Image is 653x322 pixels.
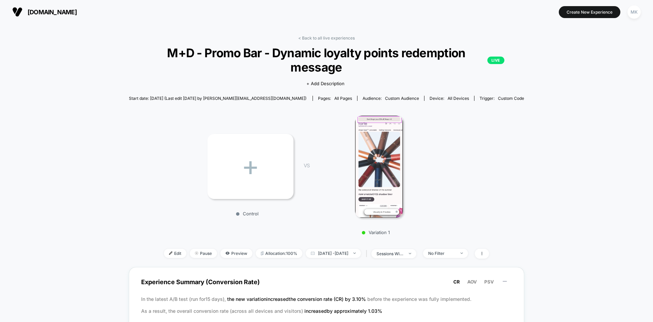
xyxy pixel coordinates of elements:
[625,5,643,19] button: MK
[190,249,217,258] span: Pause
[467,279,477,285] span: AOV
[164,249,186,258] span: Edit
[129,96,306,101] span: Start date: [DATE] (Last edit [DATE] by [PERSON_NAME][EMAIL_ADDRESS][DOMAIN_NAME])
[207,134,294,199] div: +
[424,96,474,101] span: Device:
[363,96,419,101] div: Audience:
[409,253,411,254] img: end
[204,211,290,216] p: Control
[498,96,524,101] span: Custom Code
[149,46,504,74] span: M+D - Promo Bar - Dynamic loyalty points redemption message
[482,279,496,285] button: PSV
[298,35,355,41] a: < Back to all live experiences
[487,57,504,64] p: LIVE
[256,249,302,258] span: Allocation: 100%
[304,308,382,314] span: increased by approximately 1.03 %
[306,80,345,87] span: + Add Description
[220,249,252,258] span: Preview
[12,7,22,17] img: Visually logo
[484,279,494,285] span: PSV
[428,251,455,256] div: No Filter
[559,6,620,18] button: Create New Experience
[451,279,462,285] button: CR
[353,252,356,254] img: end
[385,96,419,101] span: Custom Audience
[169,251,172,255] img: edit
[28,9,77,16] span: [DOMAIN_NAME]
[364,249,371,259] span: |
[141,293,512,317] p: In the latest A/B test (run for 15 days), before the experience was fully implemented. As a resul...
[261,251,264,255] img: rebalance
[627,5,641,19] div: MK
[318,96,352,101] div: Pages:
[304,163,309,168] span: VS
[334,96,352,101] span: all pages
[376,251,404,256] div: sessions with impression
[448,96,469,101] span: all devices
[461,252,463,254] img: end
[195,251,198,255] img: end
[141,274,512,290] span: Experience Summary (Conversion Rate)
[465,279,479,285] button: AOV
[355,116,403,218] img: Variation 1 main
[10,6,79,17] button: [DOMAIN_NAME]
[453,279,460,285] span: CR
[227,296,367,302] span: the new variation increased the conversion rate (CR) by 3.10 %
[311,251,315,255] img: calendar
[306,249,361,258] span: [DATE] - [DATE]
[316,230,435,235] p: Variation 1
[480,96,524,101] div: Trigger:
